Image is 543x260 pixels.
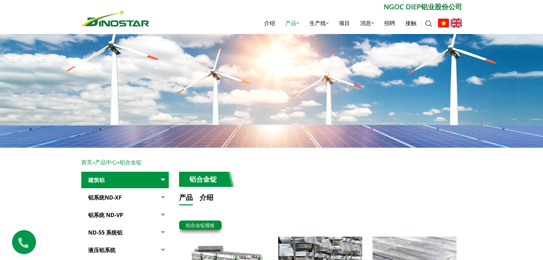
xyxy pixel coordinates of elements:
font: 中心» [106,158,120,166]
img: 越南语 [438,19,449,27]
a: 首页 [81,158,92,166]
a: 产品 [280,12,304,34]
font: 铝系统ND-XF [88,194,122,201]
a: 铝系统 ND-VP [81,207,169,224]
font: » [92,158,95,166]
a: 项目 [334,12,355,34]
a: 建筑铝 [81,172,169,189]
a: 消息 [355,12,379,34]
a: 产品 [95,158,106,166]
font: 铝合金锭 [120,158,142,166]
a: 液压铝系统 [81,242,169,259]
font: 项目 [339,19,350,27]
a: 招聘 [379,12,400,34]
font: 建筑铝 [88,176,105,184]
img: 恐龙星铝业 [81,9,149,26]
font: 产品 [179,193,193,202]
font: 接触 [405,19,416,27]
font: 铝合金锭 [189,174,217,184]
a: 介绍 [259,12,280,34]
font: 液压铝系统 [88,246,116,254]
img: 英语 [451,19,462,27]
font: 介绍 [200,193,213,202]
img: 搜索 [425,20,432,27]
font: NGOC DIEP铝业股份公司 [384,2,462,11]
a: 铝合金锭规格 [186,222,215,228]
font: 产品 [285,19,296,27]
font: 招聘 [384,19,395,27]
a: 接触 [400,12,422,34]
font: 铝系统 ND-VP [88,211,123,219]
font: 生产线 [309,19,326,27]
font: 消息 [360,19,371,27]
a: 铝系统ND-XF [81,189,169,206]
a: 生产线 [304,12,334,34]
font: 介绍 [264,19,275,27]
a: ND-55 系统铝 [81,224,169,241]
font: ND-55 系统铝 [88,229,122,236]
